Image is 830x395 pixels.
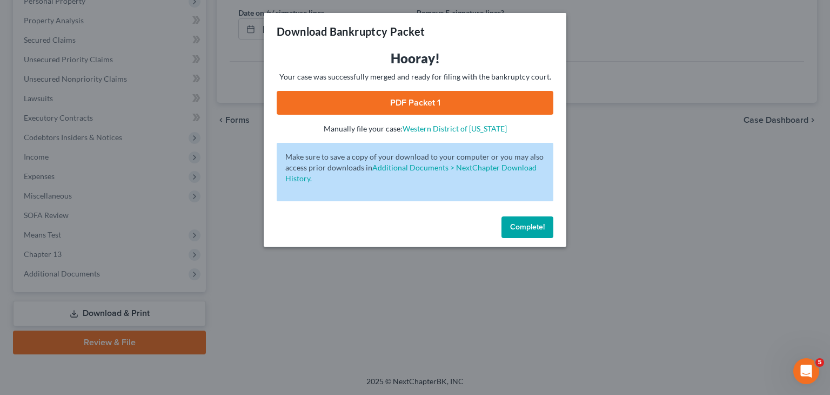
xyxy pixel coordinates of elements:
p: Make sure to save a copy of your download to your computer or you may also access prior downloads in [285,152,545,184]
iframe: Intercom live chat [793,358,819,384]
button: Complete! [501,216,553,238]
span: Complete! [510,222,545,232]
a: PDF Packet 1 [277,91,553,115]
h3: Hooray! [277,50,553,67]
h3: Download Bankruptcy Packet [277,24,425,39]
p: Manually file your case: [277,123,553,134]
a: Additional Documents > NextChapter Download History. [285,163,537,183]
span: 5 [815,358,824,367]
a: Western District of [US_STATE] [403,124,507,133]
p: Your case was successfully merged and ready for filing with the bankruptcy court. [277,71,553,82]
